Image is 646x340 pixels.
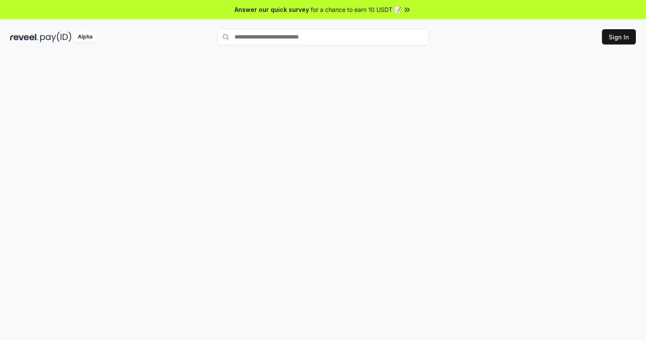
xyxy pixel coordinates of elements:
span: Answer our quick survey [235,5,309,14]
div: Alpha [73,32,97,42]
span: for a chance to earn 10 USDT 📝 [311,5,401,14]
button: Sign In [602,29,636,44]
img: pay_id [40,32,72,42]
img: reveel_dark [10,32,39,42]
